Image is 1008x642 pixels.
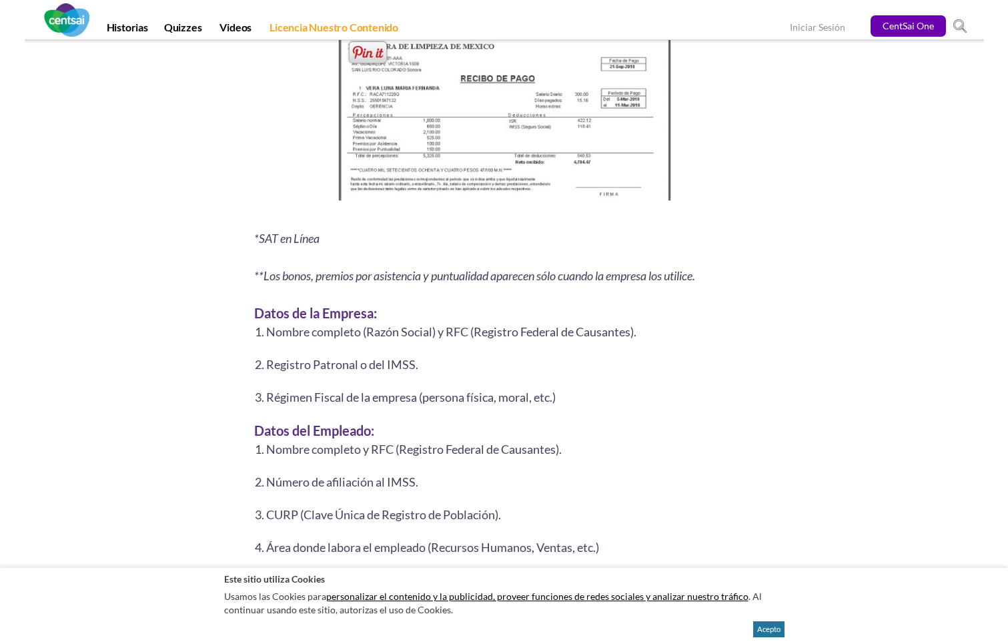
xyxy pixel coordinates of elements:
[262,21,406,39] a: Licencia Nuestro Contenido
[790,21,845,35] a: Iniciar Sesión
[266,473,754,491] li: Número de afiliación al IMSS.
[753,621,785,637] button: Acepto
[156,21,210,39] a: Quizzes
[254,269,695,284] i: **Los bonos, premios por asistencia y puntualidad aparecen sólo cuando la empresa los utilice.
[266,506,754,523] li: CURP (Clave Única de Registro de Población).
[266,388,754,406] li: Régimen Fiscal de la empresa (persona física, moral, etc.)
[871,15,946,37] a: CentSai One
[99,21,156,39] a: Historias
[224,587,785,619] p: Usamos las Cookies para . Al continuar usando este sitio, autorizas el uso de Cookies.
[254,420,754,440] h3: Datos del Empleado:
[44,3,89,37] img: CentSai
[254,232,320,246] i: *SAT en Línea
[211,21,260,39] a: Videos
[224,573,785,585] h2: Este sitio utiliza Cookies
[254,303,754,323] h3: Datos de la Empresa:
[266,323,754,340] li: Nombre completo (Razón Social) y RFC (Registro Federal de Causantes).
[266,440,754,458] li: Nombre completo y RFC (Registro Federal de Causantes).
[266,356,754,373] li: Registro Patronal o del IMSS.
[266,539,754,556] li: Área donde labora el empleado (Recursos Humanos, Ventas, etc.)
